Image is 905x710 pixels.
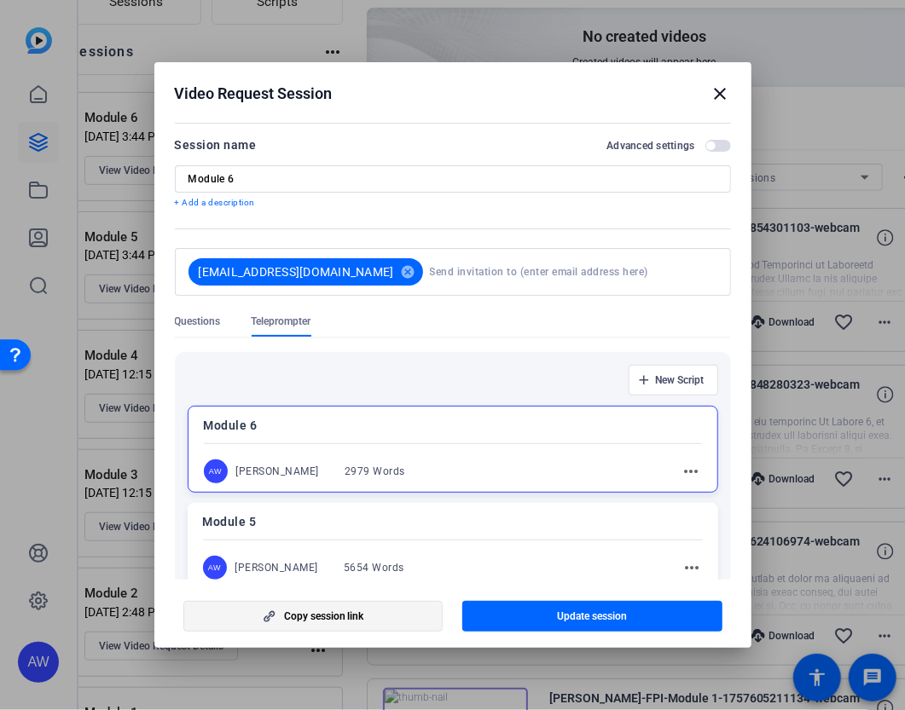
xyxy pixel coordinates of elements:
p: + Add a description [175,196,731,210]
div: 5654 Words [344,561,404,574]
div: Video Request Session [175,84,731,104]
div: [PERSON_NAME] [235,561,319,574]
p: Module 6 [204,415,702,436]
div: AW [204,459,228,483]
div: AW [203,556,227,580]
span: Copy session link [284,609,364,623]
span: New Script [656,373,705,387]
div: [PERSON_NAME] [236,465,320,478]
input: Send invitation to (enter email address here) [430,255,711,289]
input: Enter Session Name [189,172,717,186]
div: Session name [175,135,257,155]
button: Update session [462,601,722,632]
button: Copy session link [183,601,444,632]
h2: Advanced settings [606,139,694,153]
span: Update session [557,609,627,623]
mat-icon: more_horiz [682,461,702,482]
p: Module 5 [203,511,703,532]
mat-icon: cancel [394,264,423,280]
span: Questions [175,315,221,328]
span: [EMAIL_ADDRESS][DOMAIN_NAME] [199,263,394,280]
button: New Script [629,365,718,395]
mat-icon: more_horiz [682,557,703,578]
mat-icon: close [711,84,731,104]
span: Teleprompter [252,315,311,328]
div: 2979 Words [345,465,405,478]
